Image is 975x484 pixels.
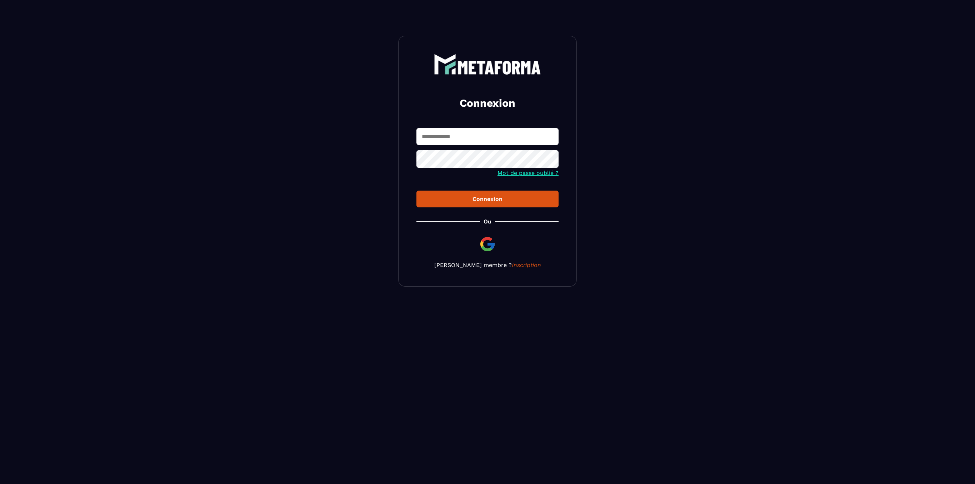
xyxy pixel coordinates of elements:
h2: Connexion [425,96,550,110]
img: logo [434,54,541,75]
p: [PERSON_NAME] membre ? [416,262,559,268]
button: Connexion [416,191,559,207]
div: Connexion [422,196,553,202]
a: logo [416,54,559,75]
a: Inscription [512,262,541,268]
img: google [479,236,496,253]
p: Ou [484,218,491,225]
a: Mot de passe oublié ? [497,170,559,176]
